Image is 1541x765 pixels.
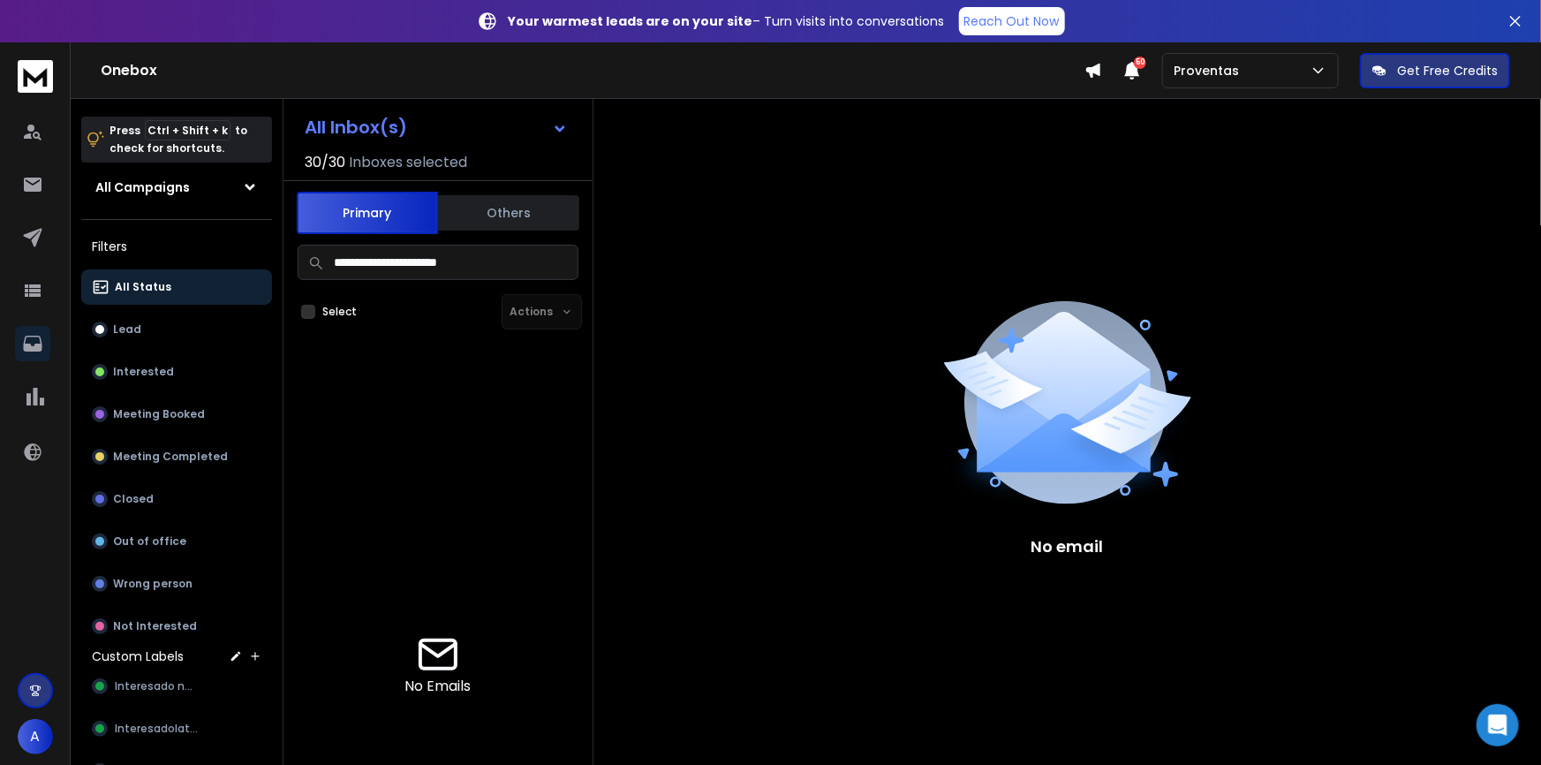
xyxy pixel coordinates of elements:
[115,679,200,693] span: Interesado new
[509,12,945,30] p: – Turn visits into conversations
[81,234,272,259] h3: Filters
[349,152,467,173] h3: Inboxes selected
[81,312,272,347] button: Lead
[115,722,200,736] span: Interesadolater
[113,492,154,506] p: Closed
[115,280,171,294] p: All Status
[81,354,272,390] button: Interested
[95,178,190,196] h1: All Campaigns
[113,322,141,337] p: Lead
[81,524,272,559] button: Out of office
[145,120,230,140] span: Ctrl + Shift + k
[101,60,1084,81] h1: Onebox
[405,676,472,697] p: No Emails
[81,566,272,602] button: Wrong person
[18,719,53,754] button: A
[305,118,407,136] h1: All Inbox(s)
[1397,62,1498,80] p: Get Free Credits
[322,305,357,319] label: Select
[113,534,186,549] p: Out of office
[291,110,582,145] button: All Inbox(s)
[81,609,272,644] button: Not Interested
[81,669,272,704] button: Interesado new
[438,193,579,232] button: Others
[1477,704,1519,746] div: Open Intercom Messenger
[297,192,438,234] button: Primary
[81,439,272,474] button: Meeting Completed
[964,12,1060,30] p: Reach Out Now
[92,648,184,665] h3: Custom Labels
[1360,53,1510,88] button: Get Free Credits
[81,711,272,746] button: Interesadolater
[110,122,247,157] p: Press to check for shortcuts.
[113,450,228,464] p: Meeting Completed
[305,152,345,173] span: 30 / 30
[81,170,272,205] button: All Campaigns
[1031,534,1104,559] p: No email
[959,7,1065,35] a: Reach Out Now
[1134,57,1146,69] span: 50
[18,60,53,93] img: logo
[81,481,272,517] button: Closed
[509,12,753,30] strong: Your warmest leads are on your site
[113,619,197,633] p: Not Interested
[81,269,272,305] button: All Status
[1174,62,1246,80] p: Proventas
[113,407,205,421] p: Meeting Booked
[113,577,193,591] p: Wrong person
[81,397,272,432] button: Meeting Booked
[113,365,174,379] p: Interested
